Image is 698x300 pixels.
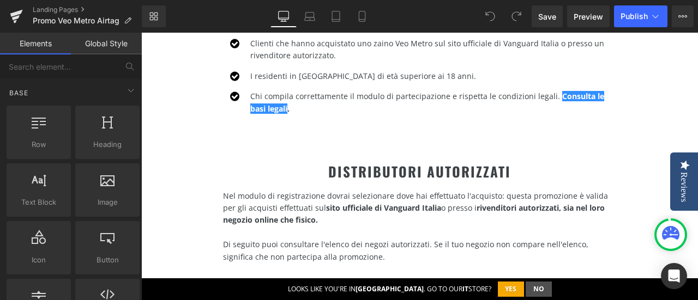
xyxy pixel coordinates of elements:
strong: sito ufficiale di Vanguard Italia [185,170,300,180]
button: Yes [357,249,383,264]
span: Promo Veo Metro Airtag [33,16,119,25]
h2: DISTRIBUTORI AUTORIZZATI [82,128,475,149]
span: Heading [79,139,136,150]
span: Icon [10,254,68,266]
span: Publish [621,12,648,21]
strong: [GEOGRAPHIC_DATA] [214,252,282,261]
a: Laptop [297,5,323,27]
a: Consulta le basi legali [109,58,463,81]
button: No [384,249,411,264]
a: Desktop [270,5,297,27]
div: Reviews [538,139,547,169]
i: Consulta l'elenco dei distributori autorizzati 👇 [104,245,303,257]
a: Tablet [323,5,349,27]
span: Save [538,11,556,22]
div: Open Intercom Messenger [661,263,687,289]
button: Redo [506,5,527,27]
p: Di seguito puoi consultare l'elenco dei negozi autorizzati. Se il tuo negozio non compare nell'el... [82,206,475,230]
button: Publish [614,5,667,27]
button: More [672,5,694,27]
p: Chi compila correttamente il modulo di partecipazione e rispetta le condizioni legali. [109,58,475,82]
span: Text Block [10,197,68,208]
a: Preview [567,5,610,27]
span: Preview [574,11,603,22]
p: Clienti che hanno acquistato uno zaino Veo Metro sul sito ufficiale di Vanguard Italia o presso u... [109,5,475,29]
a: Mobile [349,5,375,27]
a: New Library [142,5,166,27]
span: Row [10,139,68,150]
p: I residenti in [GEOGRAPHIC_DATA] di età superiore ai 18 anni. [109,38,475,50]
a: Global Style [71,33,142,54]
span: Base [8,88,29,98]
span: Button [79,254,136,266]
button: Undo [479,5,501,27]
span: . [109,58,463,81]
strong: it [321,252,327,261]
p: Nel modulo di registrazione dovrai selezionare dove hai effettuato l'acquisto: questa promozione ... [82,157,475,194]
span: Image [79,197,136,208]
div: Looks like you're in . Go to our store? [147,252,350,261]
a: Landing Pages [33,5,142,14]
